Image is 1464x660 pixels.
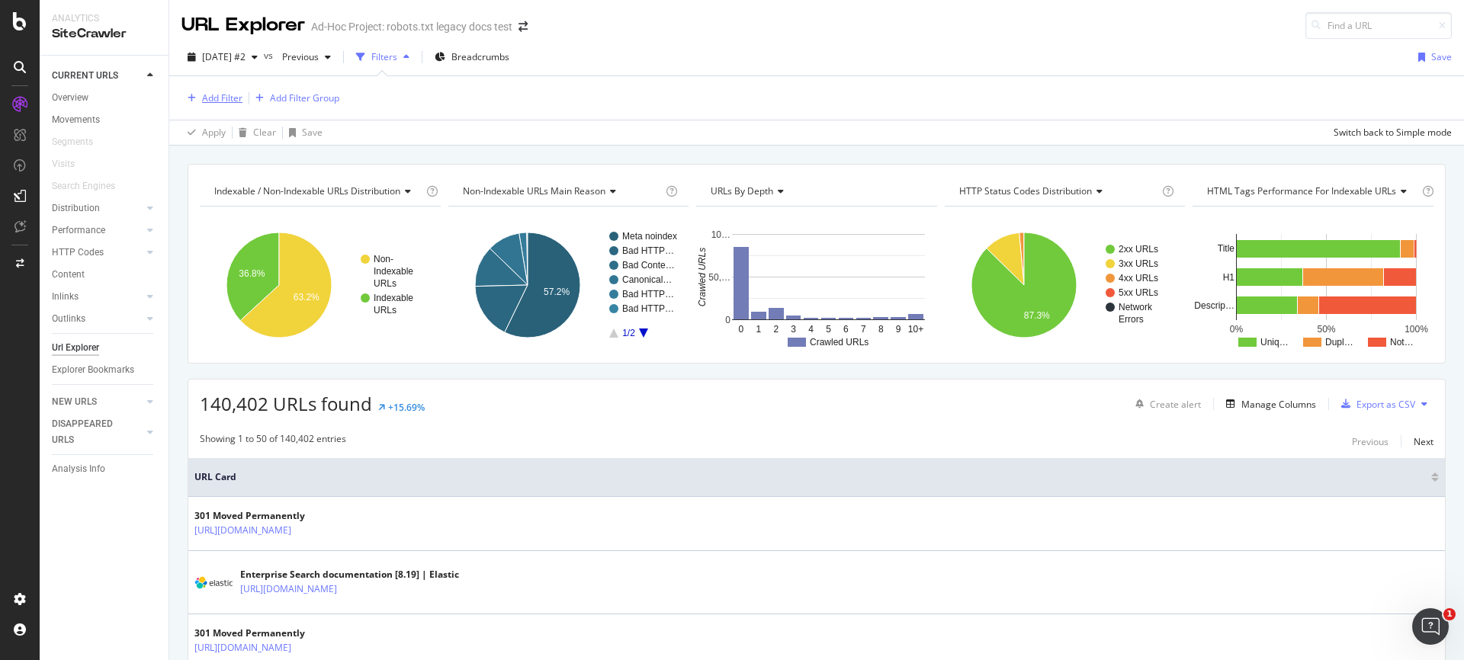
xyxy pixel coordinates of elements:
button: Save [1412,45,1452,69]
text: 2xx URLs [1119,244,1158,255]
svg: A chart. [200,219,441,351]
a: Movements [52,112,158,128]
a: Outlinks [52,311,143,327]
text: Crawled URLs [697,248,708,306]
div: Next [1414,435,1433,448]
text: Bad HTTP… [622,303,674,314]
svg: A chart. [696,219,937,351]
div: Content [52,267,85,283]
button: Previous [276,45,337,69]
a: Url Explorer [52,340,158,356]
button: Manage Columns [1220,395,1316,413]
svg: A chart. [448,219,689,351]
span: Previous [276,50,319,63]
div: Analysis Info [52,461,105,477]
text: 8 [878,324,884,335]
div: Analytics [52,12,156,25]
h4: Indexable / Non-Indexable URLs Distribution [211,179,423,203]
span: HTTP Status Codes Distribution [959,184,1092,197]
h4: HTTP Status Codes Distribution [956,179,1160,203]
h4: URLs by Depth [708,179,923,203]
text: Meta noindex [622,231,677,242]
text: 2 [774,324,779,335]
button: [DATE] #2 [181,45,264,69]
span: 1 [1443,608,1456,620]
img: main image [194,576,233,589]
span: vs [264,49,276,62]
h4: Non-Indexable URLs Main Reason [460,179,663,203]
text: Uniq… [1260,337,1289,348]
a: Performance [52,223,143,239]
text: Bad HTTP… [622,289,674,300]
span: 2025 Sep. 23rd #2 [202,50,246,63]
div: URL Explorer [181,12,305,38]
button: Add Filter Group [249,89,339,107]
button: Breadcrumbs [429,45,515,69]
text: URLs [374,278,396,289]
div: Visits [52,156,75,172]
span: HTML Tags Performance for Indexable URLs [1207,184,1396,197]
a: [URL][DOMAIN_NAME] [194,523,291,538]
button: Apply [181,120,226,145]
div: 301 Moved Permanently [194,626,324,640]
button: Clear [233,120,276,145]
div: Save [302,126,323,139]
div: Showing 1 to 50 of 140,402 entries [200,432,346,450]
button: Add Filter [181,89,242,107]
button: Export as CSV [1335,392,1415,416]
div: Explorer Bookmarks [52,362,134,378]
a: Inlinks [52,289,143,305]
div: Enterprise Search documentation [8.19] | Elastic [240,568,459,582]
text: Crawled URLs [810,337,868,348]
text: Descrip… [1195,300,1235,311]
a: Analysis Info [52,461,158,477]
a: Visits [52,156,90,172]
text: Non- [374,254,393,264]
svg: A chart. [1193,219,1433,351]
text: Indexable [374,293,413,303]
div: Inlinks [52,289,79,305]
div: Search Engines [52,178,115,194]
text: Bad Conte… [622,260,675,271]
text: Dupl… [1325,337,1353,348]
div: Overview [52,90,88,106]
text: 10+ [908,324,923,335]
button: Save [283,120,323,145]
div: Previous [1352,435,1389,448]
div: Manage Columns [1241,398,1316,411]
div: Outlinks [52,311,85,327]
text: 87.3% [1024,310,1050,321]
div: +15.69% [388,401,425,414]
text: 4 [808,324,814,335]
div: arrow-right-arrow-left [518,21,528,32]
svg: A chart. [945,219,1186,351]
div: Create alert [1150,398,1201,411]
div: Apply [202,126,226,139]
button: Previous [1352,432,1389,450]
text: H1 [1223,272,1235,283]
a: NEW URLS [52,394,143,410]
div: Ad-Hoc Project: robots.txt legacy docs test [311,19,512,34]
button: Next [1414,432,1433,450]
text: URLs [374,305,396,316]
span: Non-Indexable URLs Main Reason [463,184,605,197]
text: Indexable [374,266,413,277]
div: Url Explorer [52,340,99,356]
input: Find a URL [1305,12,1452,39]
div: Add Filter [202,91,242,104]
button: Filters [350,45,416,69]
text: 1/2 [622,328,635,338]
div: Save [1431,50,1452,63]
text: 63.2% [294,292,319,303]
div: Switch back to Simple mode [1334,126,1452,139]
text: 36.8% [239,268,265,279]
text: Canonical… [622,274,672,285]
iframe: Intercom live chat [1412,608,1449,645]
text: 7 [861,324,866,335]
text: 4xx URLs [1119,273,1158,284]
span: URLs by Depth [711,184,773,197]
